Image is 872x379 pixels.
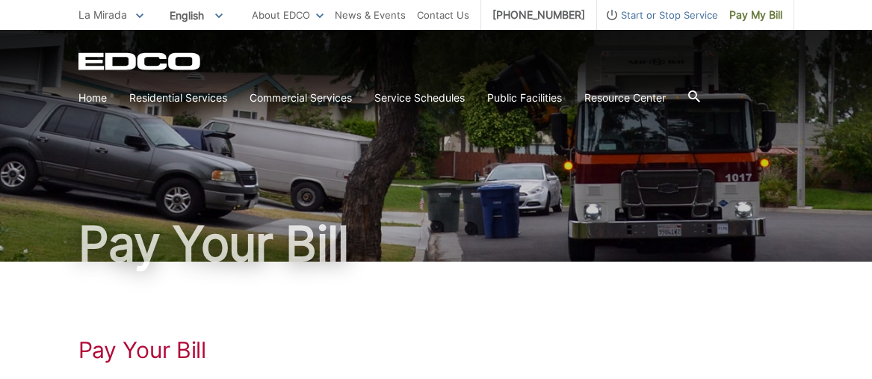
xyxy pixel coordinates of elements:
[78,336,794,363] h1: Pay Your Bill
[487,90,562,106] a: Public Facilities
[729,7,782,23] span: Pay My Bill
[374,90,465,106] a: Service Schedules
[78,8,127,21] span: La Mirada
[78,220,794,268] h1: Pay Your Bill
[129,90,227,106] a: Residential Services
[252,7,324,23] a: About EDCO
[78,52,202,70] a: EDCD logo. Return to the homepage.
[78,90,107,106] a: Home
[417,7,469,23] a: Contact Us
[158,3,234,28] span: English
[335,7,406,23] a: News & Events
[250,90,352,106] a: Commercial Services
[584,90,666,106] a: Resource Center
